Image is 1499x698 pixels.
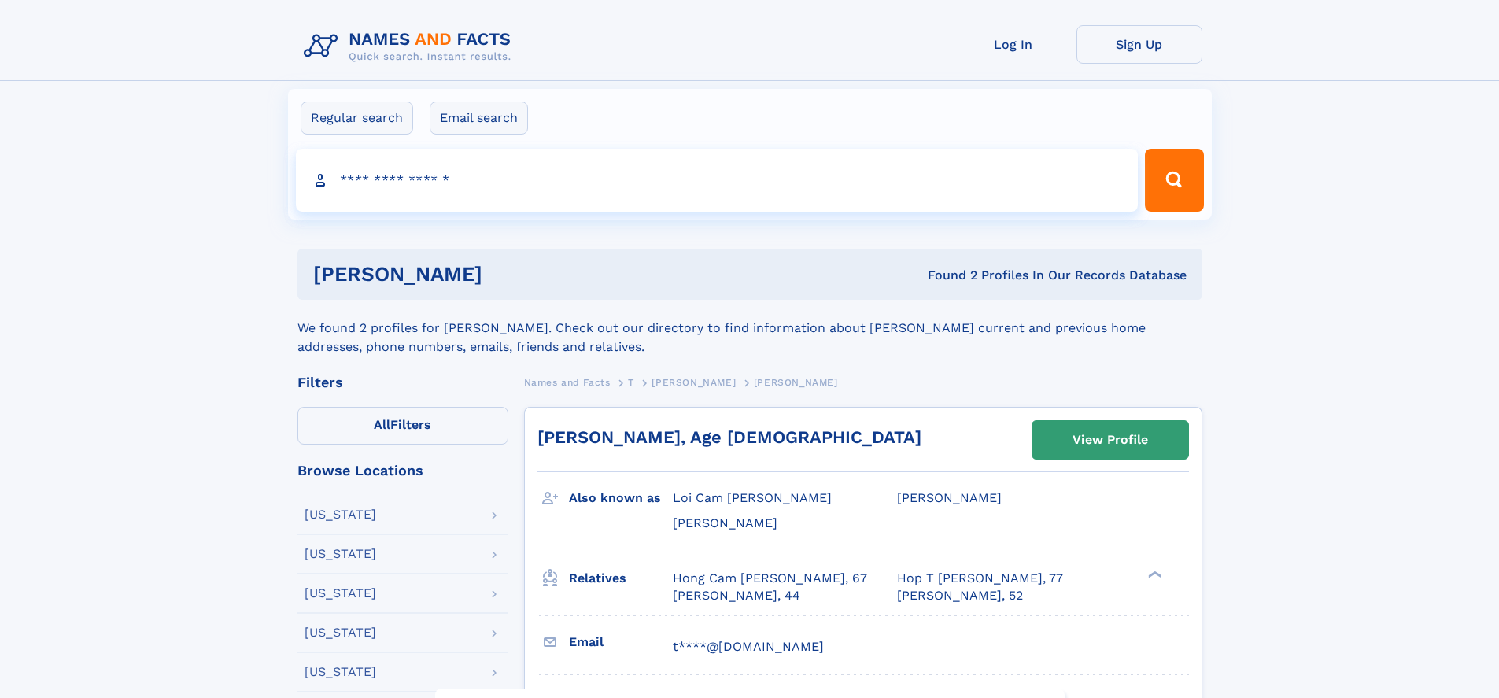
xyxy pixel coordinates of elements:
[305,587,376,600] div: [US_STATE]
[524,372,611,392] a: Names and Facts
[1032,421,1188,459] a: View Profile
[297,300,1202,356] div: We found 2 profiles for [PERSON_NAME]. Check out our directory to find information about [PERSON_...
[1073,422,1148,458] div: View Profile
[652,372,736,392] a: [PERSON_NAME]
[1145,149,1203,212] button: Search Button
[673,570,867,587] a: Hong Cam [PERSON_NAME], 67
[305,508,376,521] div: [US_STATE]
[673,490,832,505] span: Loi Cam [PERSON_NAME]
[297,375,508,390] div: Filters
[537,427,921,447] a: [PERSON_NAME], Age [DEMOGRAPHIC_DATA]
[569,629,673,656] h3: Email
[305,548,376,560] div: [US_STATE]
[652,377,736,388] span: [PERSON_NAME]
[296,149,1139,212] input: search input
[569,485,673,511] h3: Also known as
[673,515,777,530] span: [PERSON_NAME]
[705,267,1187,284] div: Found 2 Profiles In Our Records Database
[628,377,634,388] span: T
[297,463,508,478] div: Browse Locations
[313,264,705,284] h1: [PERSON_NAME]
[374,417,390,432] span: All
[305,626,376,639] div: [US_STATE]
[305,666,376,678] div: [US_STATE]
[951,25,1076,64] a: Log In
[1076,25,1202,64] a: Sign Up
[897,490,1002,505] span: [PERSON_NAME]
[301,102,413,135] label: Regular search
[897,570,1063,587] a: Hop T [PERSON_NAME], 77
[430,102,528,135] label: Email search
[754,377,838,388] span: [PERSON_NAME]
[1144,569,1163,579] div: ❯
[628,372,634,392] a: T
[569,565,673,592] h3: Relatives
[673,587,800,604] a: [PERSON_NAME], 44
[297,407,508,445] label: Filters
[297,25,524,68] img: Logo Names and Facts
[897,587,1023,604] a: [PERSON_NAME], 52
